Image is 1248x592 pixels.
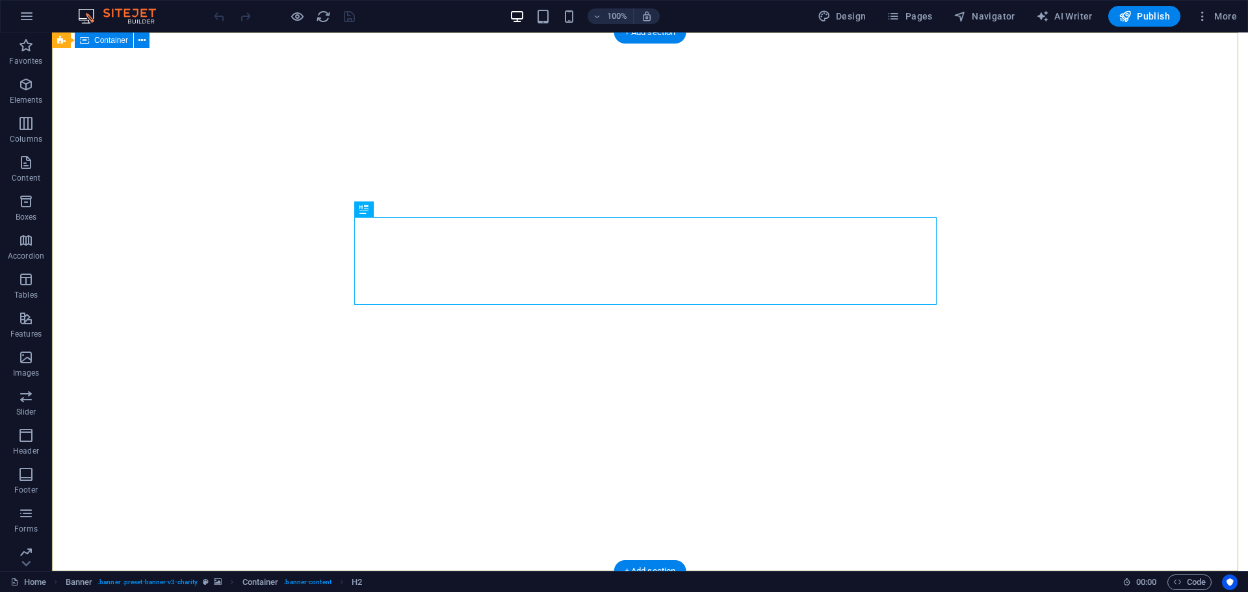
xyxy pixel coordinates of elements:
[75,8,172,24] img: Editor Logo
[614,21,686,44] div: + Add section
[1108,6,1180,27] button: Publish
[818,10,866,23] span: Design
[8,251,44,261] p: Accordion
[881,6,937,27] button: Pages
[1136,574,1156,590] span: 00 00
[588,8,634,24] button: 100%
[16,407,36,417] p: Slider
[10,95,43,105] p: Elements
[1167,574,1212,590] button: Code
[16,212,37,222] p: Boxes
[1196,10,1237,23] span: More
[1222,574,1238,590] button: Usercentrics
[316,9,331,24] i: Reload page
[1173,574,1206,590] span: Code
[1036,10,1093,23] span: AI Writer
[887,10,932,23] span: Pages
[66,574,363,590] nav: breadcrumb
[289,8,305,24] button: Click here to leave preview mode and continue editing
[614,560,686,582] div: + Add section
[97,574,198,590] span: . banner .preset-banner-v3-charity
[1123,574,1157,590] h6: Session time
[1145,577,1147,587] span: :
[1191,6,1242,27] button: More
[10,329,42,339] p: Features
[607,8,628,24] h6: 100%
[948,6,1020,27] button: Navigator
[9,56,42,66] p: Favorites
[66,574,93,590] span: Click to select. Double-click to edit
[14,485,38,495] p: Footer
[812,6,872,27] div: Design (Ctrl+Alt+Y)
[214,578,222,586] i: This element contains a background
[641,10,653,22] i: On resize automatically adjust zoom level to fit chosen device.
[10,134,42,144] p: Columns
[1119,10,1170,23] span: Publish
[14,524,38,534] p: Forms
[10,574,46,590] a: Click to cancel selection. Double-click to open Pages
[352,574,362,590] span: Click to select. Double-click to edit
[12,173,40,183] p: Content
[94,36,128,44] span: Container
[242,574,279,590] span: Click to select. Double-click to edit
[283,574,331,590] span: . banner-content
[315,8,331,24] button: reload
[812,6,872,27] button: Design
[1031,6,1098,27] button: AI Writer
[203,578,209,586] i: This element is a customizable preset
[13,368,40,378] p: Images
[954,10,1015,23] span: Navigator
[13,446,39,456] p: Header
[14,290,38,300] p: Tables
